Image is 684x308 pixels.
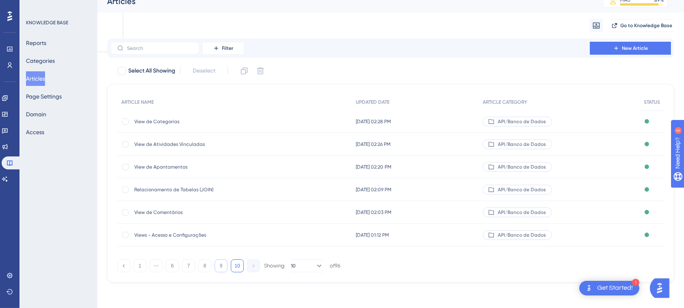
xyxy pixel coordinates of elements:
span: [DATE] 02:09 PM [356,186,391,193]
button: 10 [291,259,323,272]
span: ARTICLE CATEGORY [483,99,527,105]
img: launcher-image-alternative-text [584,283,594,293]
button: Page Settings [26,89,62,104]
span: [DATE] 02:20 PM [356,164,391,170]
span: Select All Showing [128,66,175,76]
div: Showing [264,262,284,269]
span: View de Apontamentos [134,164,264,170]
span: API/Banco de Dados [498,186,546,193]
span: View de Categorias [134,118,264,125]
span: STATUS [644,99,660,105]
span: [DATE] 02:03 PM [356,209,391,216]
span: [DATE] 01:12 PM [356,232,389,238]
button: 10 [231,259,244,272]
div: KNOWLEDGE BASE [26,19,68,26]
button: 1 [133,259,146,272]
button: Articles [26,71,45,86]
span: Deselect [193,66,215,76]
button: 7 [182,259,195,272]
span: 10 [291,263,296,269]
span: [DATE] 02:26 PM [356,141,391,148]
iframe: UserGuiding AI Assistant Launcher [650,276,674,300]
button: Categories [26,53,55,68]
span: New Article [622,45,648,51]
span: UPDATED DATE [356,99,389,105]
button: Go to Knowledge Base [609,19,674,32]
span: Filter [222,45,233,51]
span: [DATE] 02:28 PM [356,118,391,125]
span: API/Banco de Dados [498,141,546,148]
button: Reports [26,36,46,50]
div: 1 [632,279,639,286]
span: View de Atividades Vinculadas [134,141,264,148]
div: Open Get Started! checklist, remaining modules: 1 [579,281,639,295]
span: API/Banco de Dados [498,164,546,170]
button: 8 [198,259,211,272]
div: of 96 [330,262,340,269]
div: 3 [56,4,59,11]
input: Search [127,45,193,51]
span: ARTICLE NAME [121,99,154,105]
button: Access [26,125,44,139]
span: Relacionamento de Tabelas (JOIN) [134,186,264,193]
span: API/Banco de Dados [498,209,546,216]
span: API/Banco de Dados [498,232,546,238]
span: Go to Knowledge Base [620,22,672,29]
span: View de Comentários [134,209,264,216]
button: 6 [166,259,179,272]
span: API/Banco de Dados [498,118,546,125]
button: Filter [203,42,243,55]
span: Views - Acesso e Configurações [134,232,264,238]
button: Domain [26,107,46,122]
button: New Article [590,42,671,55]
button: Deselect [185,64,223,78]
button: ⋯ [150,259,163,272]
div: Get Started! [597,284,633,293]
button: 9 [215,259,228,272]
span: Need Help? [19,2,51,12]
